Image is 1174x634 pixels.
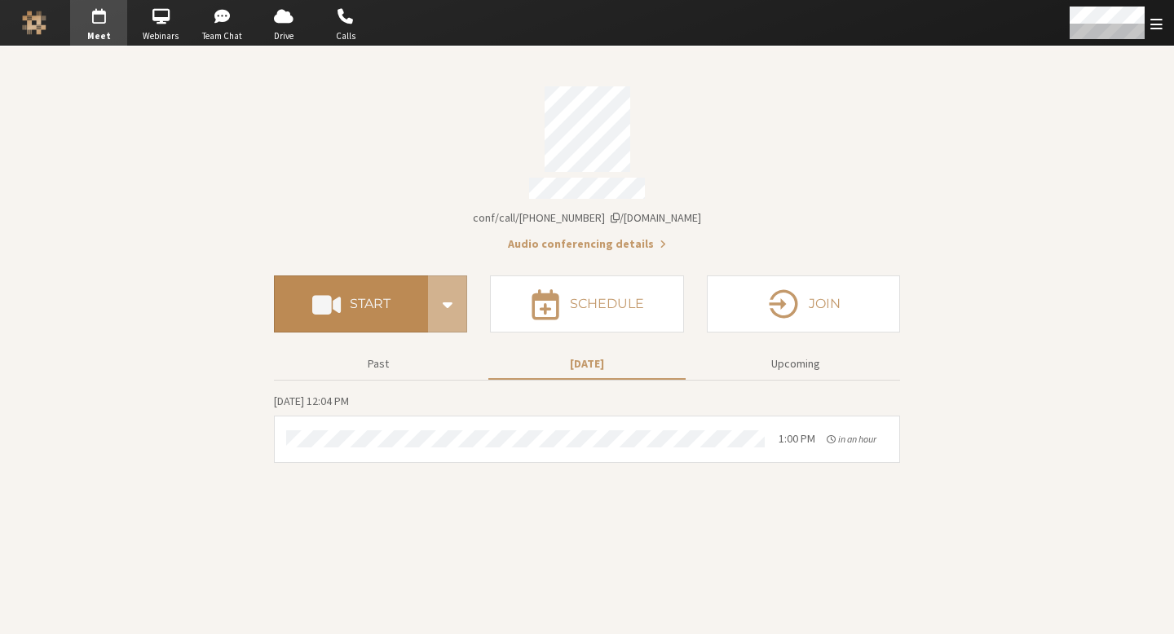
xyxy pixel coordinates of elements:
[809,297,841,310] h4: Join
[350,297,391,310] h4: Start
[707,275,900,332] button: Join
[274,392,900,463] section: Today's Meetings
[70,29,127,43] span: Meet
[697,350,894,378] button: Upcoming
[132,29,189,43] span: Webinars
[274,75,900,253] section: Account details
[473,209,701,227] button: Copy my meeting room linkCopy my meeting room link
[779,430,815,447] div: 1:00 PM
[22,11,46,35] img: Iotum
[428,275,467,332] div: Start conference options
[570,297,644,310] h4: Schedule
[280,350,477,378] button: Past
[1133,592,1162,623] iframe: Chat
[838,433,876,445] span: in an hour
[473,210,701,225] span: Copy my meeting room link
[488,350,686,378] button: [DATE]
[255,29,312,43] span: Drive
[194,29,251,43] span: Team Chat
[508,236,666,253] button: Audio conferencing details
[490,275,683,332] button: Schedule
[274,275,428,332] button: Start
[317,29,374,43] span: Calls
[274,394,349,408] span: [DATE] 12:04 PM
